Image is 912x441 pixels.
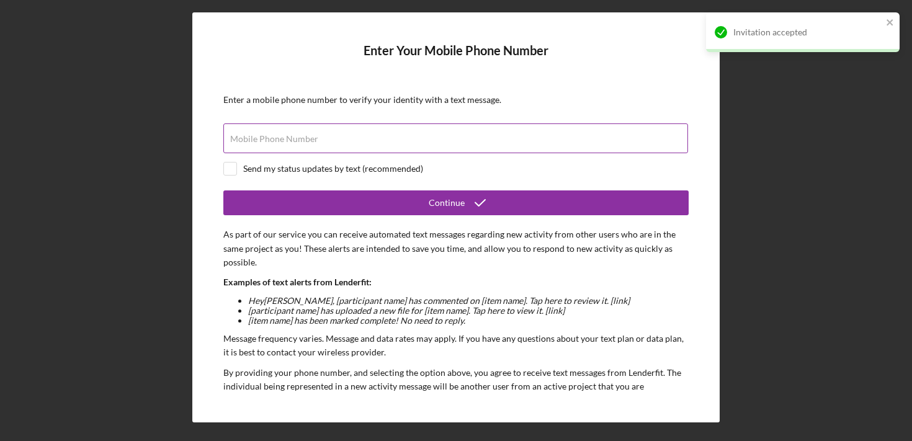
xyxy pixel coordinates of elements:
[223,332,689,360] p: Message frequency varies. Message and data rates may apply. If you have any questions about your ...
[429,190,465,215] div: Continue
[733,27,882,37] div: Invitation accepted
[248,316,689,326] li: [item name] has been marked complete! No need to reply.
[886,17,895,29] button: close
[248,306,689,316] li: [participant name] has uploaded a new file for [item name]. Tap here to view it. [link]
[223,43,689,76] h4: Enter Your Mobile Phone Number
[248,296,689,306] li: Hey [PERSON_NAME] , [participant name] has commented on [item name]. Tap here to review it. [link]
[243,164,423,174] div: Send my status updates by text (recommended)
[223,275,689,289] p: Examples of text alerts from Lenderfit:
[230,134,318,144] label: Mobile Phone Number
[223,190,689,215] button: Continue
[223,95,689,105] div: Enter a mobile phone number to verify your identity with a text message.
[223,366,689,408] p: By providing your phone number, and selecting the option above, you agree to receive text message...
[223,228,689,269] p: As part of our service you can receive automated text messages regarding new activity from other ...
